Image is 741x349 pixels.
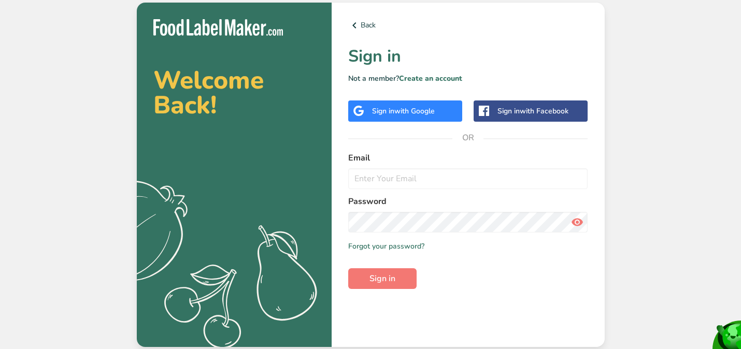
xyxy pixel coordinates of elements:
[348,268,417,289] button: Sign in
[348,19,588,32] a: Back
[153,19,283,36] img: Food Label Maker
[497,106,568,117] div: Sign in
[348,44,588,69] h1: Sign in
[394,106,435,116] span: with Google
[348,152,588,164] label: Email
[372,106,435,117] div: Sign in
[348,241,424,252] a: Forgot your password?
[348,195,588,208] label: Password
[399,74,462,83] a: Create an account
[369,272,395,285] span: Sign in
[153,68,315,118] h2: Welcome Back!
[452,122,483,153] span: OR
[520,106,568,116] span: with Facebook
[348,73,588,84] p: Not a member?
[348,168,588,189] input: Enter Your Email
